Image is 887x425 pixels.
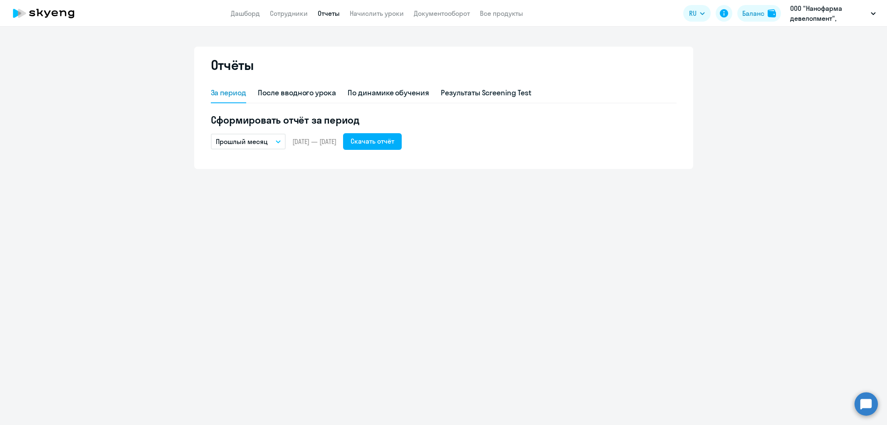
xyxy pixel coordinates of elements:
[292,137,336,146] span: [DATE] — [DATE]
[348,87,429,98] div: По динамике обучения
[790,3,867,23] p: ООО "Нанофарма девелопмент", НАНОФАРМА ДЕВЕЛОПМЕНТ, ООО
[683,5,711,22] button: RU
[768,9,776,17] img: balance
[318,9,340,17] a: Отчеты
[343,133,402,150] button: Скачать отчёт
[211,57,254,73] h2: Отчёты
[258,87,336,98] div: После вводного урока
[737,5,781,22] button: Балансbalance
[742,8,764,18] div: Баланс
[211,134,286,149] button: Прошлый месяц
[216,137,268,147] p: Прошлый месяц
[270,9,308,17] a: Сотрудники
[414,9,470,17] a: Документооборот
[480,9,523,17] a: Все продукты
[350,9,404,17] a: Начислить уроки
[351,136,394,146] div: Скачать отчёт
[211,87,247,98] div: За период
[786,3,880,23] button: ООО "Нанофарма девелопмент", НАНОФАРМА ДЕВЕЛОПМЕНТ, ООО
[689,8,697,18] span: RU
[231,9,260,17] a: Дашборд
[441,87,531,98] div: Результаты Screening Test
[211,113,677,127] h5: Сформировать отчёт за период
